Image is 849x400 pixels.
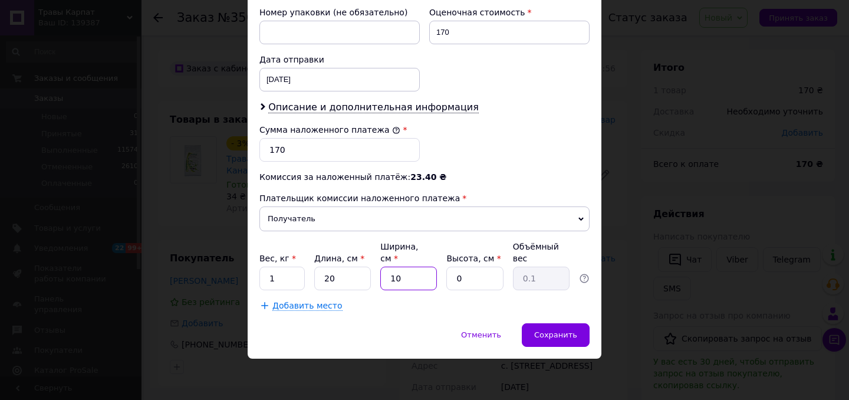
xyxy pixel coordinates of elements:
[380,242,418,263] label: Ширина, см
[461,330,501,339] span: Отменить
[259,6,420,18] div: Номер упаковки (не обязательно)
[429,6,590,18] div: Оценочная стоимость
[513,241,570,264] div: Объёмный вес
[259,171,590,183] div: Комиссия за наложенный платёж:
[259,254,296,263] label: Вес, кг
[259,206,590,231] span: Получатель
[314,254,364,263] label: Длина, см
[272,301,343,311] span: Добавить место
[268,101,479,113] span: Описание и дополнительная информация
[410,172,446,182] span: 23.40 ₴
[446,254,501,263] label: Высота, см
[534,330,577,339] span: Сохранить
[259,54,420,65] div: Дата отправки
[259,194,460,203] span: Плательщик комиссии наложенного платежа
[259,125,400,135] label: Сумма наложенного платежа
